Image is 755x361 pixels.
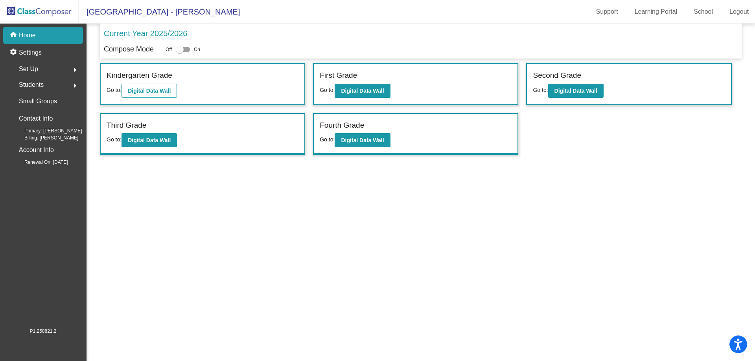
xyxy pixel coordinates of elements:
[19,64,38,75] span: Set Up
[122,133,177,147] button: Digital Data Wall
[107,120,146,131] label: Third Grade
[194,46,200,53] span: On
[9,48,19,57] mat-icon: settings
[19,145,54,156] p: Account Info
[12,134,78,141] span: Billing: [PERSON_NAME]
[320,120,364,131] label: Fourth Grade
[12,159,68,166] span: Renewal On: [DATE]
[320,136,335,143] span: Go to:
[166,46,172,53] span: Off
[107,87,122,93] span: Go to:
[70,65,80,75] mat-icon: arrow_right
[79,5,240,18] span: [GEOGRAPHIC_DATA] - [PERSON_NAME]
[128,137,171,143] b: Digital Data Wall
[320,70,357,81] label: First Grade
[122,84,177,98] button: Digital Data Wall
[533,87,548,93] span: Go to:
[19,79,44,90] span: Students
[590,5,624,18] a: Support
[107,70,172,81] label: Kindergarten Grade
[533,70,581,81] label: Second Grade
[335,133,390,147] button: Digital Data Wall
[107,136,122,143] span: Go to:
[128,88,171,94] b: Digital Data Wall
[19,96,57,107] p: Small Groups
[335,84,390,98] button: Digital Data Wall
[341,88,384,94] b: Digital Data Wall
[341,137,384,143] b: Digital Data Wall
[104,44,154,55] p: Compose Mode
[70,81,80,90] mat-icon: arrow_right
[9,31,19,40] mat-icon: home
[12,127,82,134] span: Primary: [PERSON_NAME]
[19,48,42,57] p: Settings
[548,84,604,98] button: Digital Data Wall
[19,31,36,40] p: Home
[320,87,335,93] span: Go to:
[554,88,597,94] b: Digital Data Wall
[104,27,187,39] p: Current Year 2025/2026
[687,5,719,18] a: School
[723,5,755,18] a: Logout
[628,5,684,18] a: Learning Portal
[19,113,53,124] p: Contact Info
